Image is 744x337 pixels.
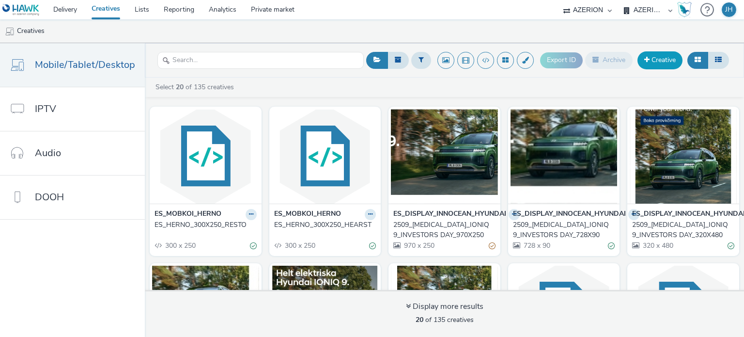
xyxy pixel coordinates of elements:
button: Grid [687,52,708,68]
span: Mobile/Tablet/Desktop [35,58,135,72]
div: ES_HERNO_300X250_HEARST [274,220,372,230]
strong: 20 [176,82,184,92]
div: Display more results [406,301,483,312]
img: mobile [5,27,15,36]
img: 2509_HMS_IONIQ9_INVESTORS DAY_728X90 visual [511,109,618,204]
span: 320 x 480 [642,241,673,250]
div: Partially valid [489,241,496,251]
button: Table [708,52,729,68]
a: Hawk Academy [677,2,696,17]
img: Hawk Academy [677,2,692,17]
a: 2509_[MEDICAL_DATA]_IONIQ9_INVESTORS DAY_320X480 [632,220,734,240]
span: of 135 creatives [416,315,474,324]
span: 728 x 90 [523,241,550,250]
a: 2509_[MEDICAL_DATA]_IONIQ9_INVESTORS DAY_970X250 [393,220,496,240]
div: Valid [250,241,257,251]
a: Creative [637,51,682,69]
strong: ES_MOBKOI_HERNO [155,209,221,220]
div: Valid [608,241,615,251]
a: 2509_[MEDICAL_DATA]_IONIQ9_INVESTORS DAY_728X90 [513,220,615,240]
strong: ES_DISPLAY_INNOCEAN_HYUNDAI [393,209,506,220]
span: Audio [35,146,61,160]
span: 970 x 250 [403,241,434,250]
button: Archive [585,52,633,68]
div: JH [725,2,733,17]
img: 2509_HMS_IONIQ9_INVESTORS DAY_320X480 visual [630,109,737,204]
img: ES_HERNO_300X250_HEARST visual [272,109,379,204]
span: IPTV [35,102,56,116]
img: ES_HERNO_300X250_RESTO visual [152,109,259,204]
span: 300 x 250 [164,241,196,250]
strong: 20 [416,315,423,324]
div: 2509_[MEDICAL_DATA]_IONIQ9_INVESTORS DAY_970X250 [393,220,492,240]
div: ES_HERNO_300X250_RESTO [155,220,253,230]
img: undefined Logo [2,4,40,16]
button: Export ID [540,52,583,68]
strong: ES_DISPLAY_INNOCEAN_HYUNDAI [513,209,626,220]
div: 2509_[MEDICAL_DATA]_IONIQ9_INVESTORS DAY_728X90 [513,220,611,240]
a: Select of 135 creatives [155,82,238,92]
strong: ES_MOBKOI_HERNO [274,209,341,220]
div: Valid [728,241,734,251]
a: ES_HERNO_300X250_HEARST [274,220,376,230]
span: 300 x 250 [284,241,315,250]
img: 2509_HMS_IONIQ9_INVESTORS DAY_970X250 visual [391,109,498,204]
span: DOOH [35,190,64,204]
div: 2509_[MEDICAL_DATA]_IONIQ9_INVESTORS DAY_320X480 [632,220,730,240]
input: Search... [157,52,364,69]
div: Valid [369,241,376,251]
a: ES_HERNO_300X250_RESTO [155,220,257,230]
